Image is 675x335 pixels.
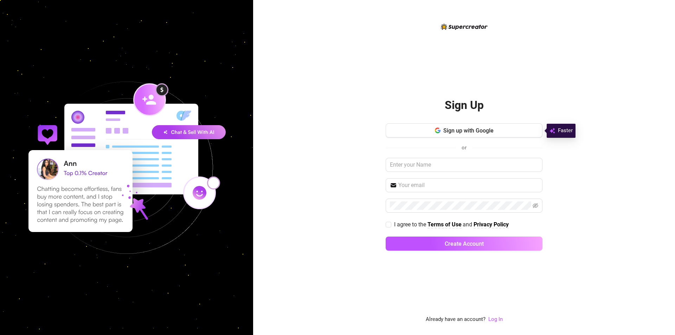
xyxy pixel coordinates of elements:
[386,123,542,137] button: Sign up with Google
[427,221,462,228] strong: Terms of Use
[386,158,542,172] input: Enter your Name
[558,127,573,135] span: Faster
[462,144,467,151] span: or
[549,127,555,135] img: svg%3e
[426,315,486,324] span: Already have an account?
[394,221,427,228] span: I agree to the
[427,221,462,228] a: Terms of Use
[474,221,509,228] strong: Privacy Policy
[441,24,488,30] img: logo-BBDzfeDw.svg
[488,316,503,322] a: Log In
[5,46,248,289] img: signup-background-D0MIrEPF.svg
[463,221,474,228] span: and
[488,315,503,324] a: Log In
[398,181,538,189] input: Your email
[474,221,509,228] a: Privacy Policy
[445,240,484,247] span: Create Account
[443,127,494,134] span: Sign up with Google
[445,98,484,112] h2: Sign Up
[533,203,538,208] span: eye-invisible
[386,237,542,251] button: Create Account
